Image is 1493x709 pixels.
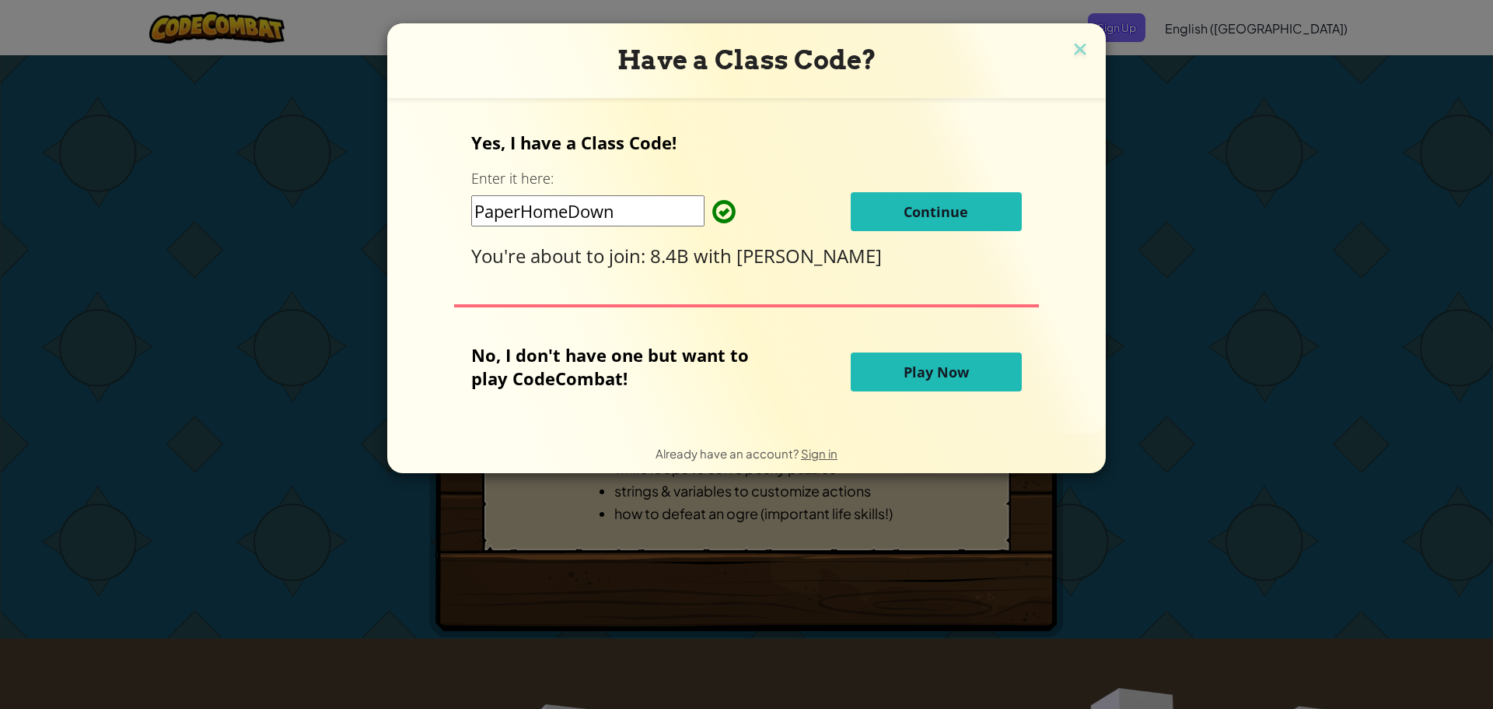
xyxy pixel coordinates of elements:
[617,44,876,75] span: Have a Class Code?
[801,446,837,461] a: Sign in
[471,343,772,390] p: No, I don't have one but want to play CodeCombat!
[471,169,554,188] label: Enter it here:
[736,243,882,269] span: [PERSON_NAME]
[1070,39,1090,62] img: close icon
[851,192,1022,231] button: Continue
[471,131,1021,154] p: Yes, I have a Class Code!
[851,353,1022,391] button: Play Now
[650,243,694,269] span: 8.4B
[656,446,801,461] span: Already have an account?
[904,363,969,381] span: Play Now
[904,202,968,221] span: Continue
[471,243,650,269] span: You're about to join:
[694,243,736,269] span: with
